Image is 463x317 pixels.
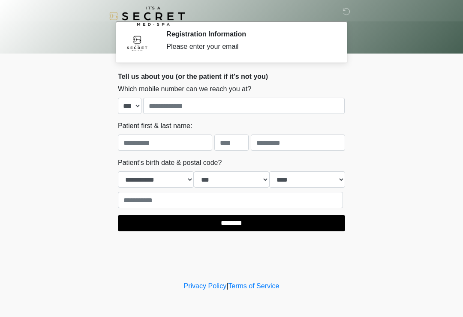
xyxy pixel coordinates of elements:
label: Patient first & last name: [118,121,192,131]
img: Agent Avatar [124,30,150,56]
div: Please enter your email [166,42,332,52]
label: Which mobile number can we reach you at? [118,84,251,94]
a: Privacy Policy [184,282,227,290]
a: Terms of Service [228,282,279,290]
label: Patient's birth date & postal code? [118,158,222,168]
h2: Tell us about you (or the patient if it's not you) [118,72,345,81]
a: | [226,282,228,290]
img: It's A Secret Med Spa Logo [109,6,185,26]
h2: Registration Information [166,30,332,38]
